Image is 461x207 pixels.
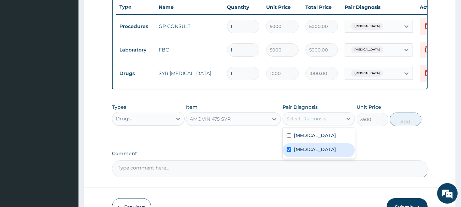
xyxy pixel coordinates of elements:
[112,3,128,20] div: Minimize live chat window
[351,70,383,77] span: [MEDICAL_DATA]
[302,0,341,14] th: Total Price
[13,34,28,51] img: d_794563401_company_1708531726252_794563401
[357,104,381,110] label: Unit Price
[416,0,450,14] th: Actions
[116,67,155,80] td: Drugs
[35,38,115,47] div: Chat with us now
[40,61,94,130] span: We're online!
[155,19,224,33] td: GP CONSULT
[341,0,416,14] th: Pair Diagnosis
[294,146,336,153] label: [MEDICAL_DATA]
[155,66,224,80] td: SYR [MEDICAL_DATA]
[116,44,155,56] td: Laboratory
[155,43,224,57] td: FBC
[224,0,263,14] th: Quantity
[190,116,231,122] div: AMOVIN 475 SYR
[390,113,421,126] button: Add
[112,104,126,110] label: Types
[294,132,336,139] label: [MEDICAL_DATA]
[283,104,318,110] label: Pair Diagnosis
[155,0,224,14] th: Name
[116,115,131,122] div: Drugs
[3,136,130,160] textarea: Type your message and hit 'Enter'
[263,0,302,14] th: Unit Price
[116,1,155,13] th: Type
[186,104,198,110] label: Item
[116,20,155,33] td: Procedures
[112,151,428,157] label: Comment
[351,23,383,30] span: [MEDICAL_DATA]
[351,46,383,53] span: [MEDICAL_DATA]
[286,115,326,122] div: Select Diagnosis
